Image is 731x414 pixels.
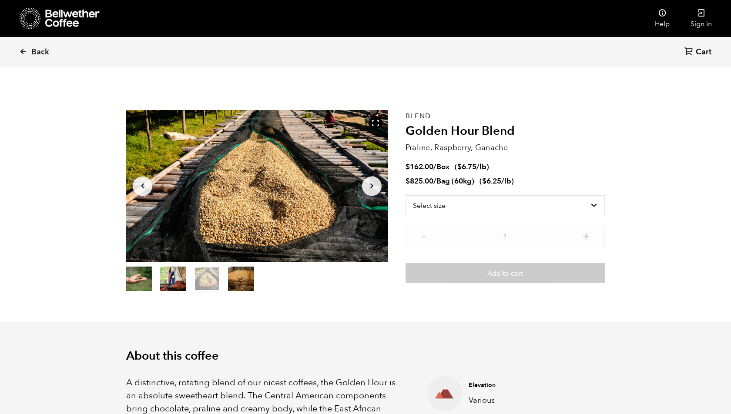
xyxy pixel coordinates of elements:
[696,47,711,57] span: Cart
[419,231,429,240] button: -
[480,176,514,186] span: ( )
[433,176,436,186] span: /
[501,176,511,186] span: /lb
[406,124,605,139] h2: Golden Hour Blend
[469,381,591,390] h4: Elevation
[406,162,410,172] span: $
[406,176,433,186] bdi: 825.00
[457,162,462,172] span: $
[406,142,605,154] p: Praline, Raspberry, Ganache
[31,47,49,57] span: Back
[457,162,476,172] bdi: 6.75
[482,176,501,186] bdi: 6.25
[436,176,474,186] span: Bag (60kg)
[482,176,486,186] span: $
[581,231,592,240] button: +
[433,162,436,172] span: /
[684,47,714,58] a: Cart
[469,394,591,406] p: Various
[406,176,410,186] span: $
[406,263,605,283] button: Add to cart
[436,162,449,172] span: Box
[476,162,486,172] span: /lb
[455,162,489,172] span: ( )
[406,162,433,172] bdi: 162.00
[126,349,605,363] h2: About this coffee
